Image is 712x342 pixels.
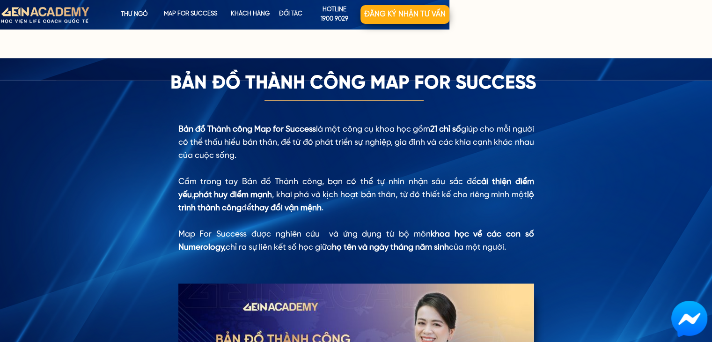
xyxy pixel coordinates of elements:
p: Đăng ký nhận tư vấn [360,5,449,24]
div: là một công cụ khoa học gồm giúp cho mỗi người có thể thấu hiểu bản thân, để từ đó phát triển sự ... [178,123,534,254]
p: Thư ngỏ [106,5,163,24]
span: 21 chỉ số [430,125,461,134]
span: khoa học về các con số Numerology, [178,230,534,252]
span: phát huy điểm mạnh [194,191,272,199]
span: Bản đồ Thành công Map for Success [178,125,316,134]
h3: Bản đồ thành công Map For Success [170,72,542,95]
p: hotline 1900 9029 [308,5,360,25]
p: Đối tác [269,5,312,24]
span: thay đổi vận mệnh [251,204,322,212]
p: map for success [163,5,218,24]
span: cải thiện điểm yếu [178,178,534,199]
a: hotline1900 9029 [308,5,360,24]
span: họ tên và ngày tháng năm sinh [332,243,449,252]
p: KHÁCH HÀNG [227,5,273,24]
